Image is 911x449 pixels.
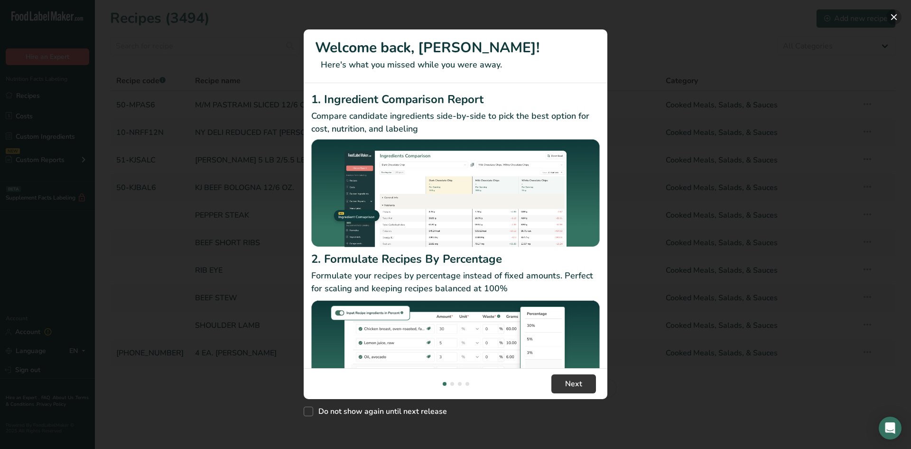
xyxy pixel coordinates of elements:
[551,374,596,393] button: Next
[311,139,600,247] img: Ingredient Comparison Report
[879,417,902,439] div: Open Intercom Messenger
[311,91,600,108] h2: 1. Ingredient Comparison Report
[565,378,582,390] span: Next
[311,269,600,295] p: Formulate your recipes by percentage instead of fixed amounts. Perfect for scaling and keeping re...
[311,299,600,413] img: Formulate Recipes By Percentage
[315,58,596,71] p: Here's what you missed while you were away.
[311,110,600,135] p: Compare candidate ingredients side-by-side to pick the best option for cost, nutrition, and labeling
[313,407,447,416] span: Do not show again until next release
[311,250,600,267] h2: 2. Formulate Recipes By Percentage
[315,37,596,58] h1: Welcome back, [PERSON_NAME]!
